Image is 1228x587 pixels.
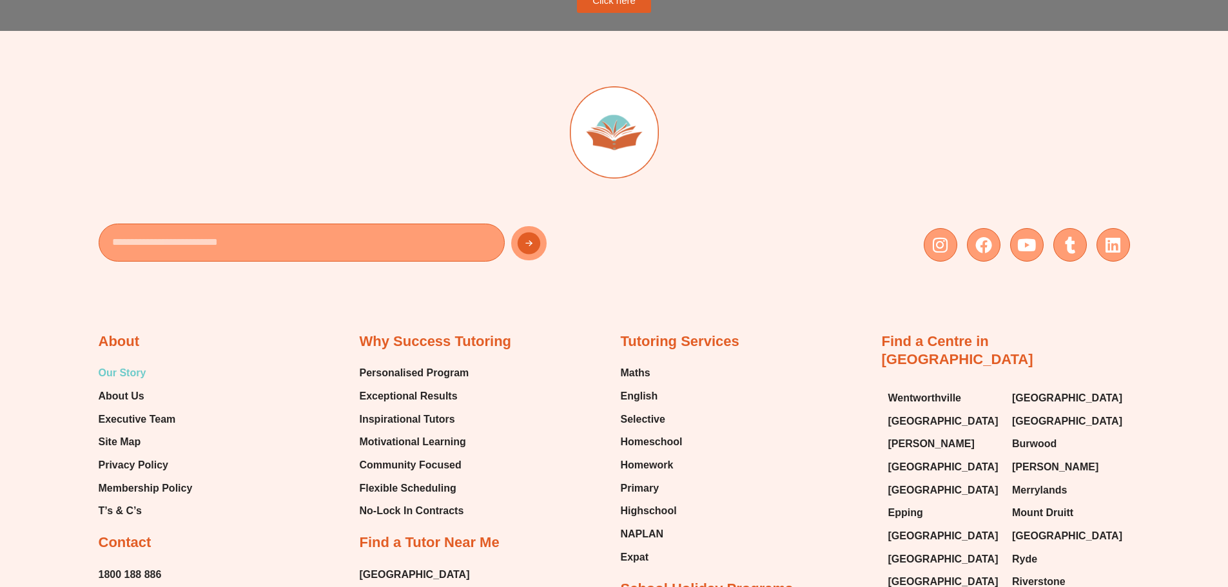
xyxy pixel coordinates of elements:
[1012,457,1124,477] a: [PERSON_NAME]
[621,410,683,429] a: Selective
[888,526,1000,546] a: [GEOGRAPHIC_DATA]
[99,432,193,452] a: Site Map
[99,565,162,584] a: 1800 188 886
[882,333,1033,368] a: Find a Centre in [GEOGRAPHIC_DATA]
[99,224,608,268] form: New Form
[888,550,999,569] span: [GEOGRAPHIC_DATA]
[621,501,683,521] a: Highschool
[888,550,1000,569] a: [GEOGRAPHIC_DATA]
[621,363,650,383] span: Maths
[888,412,1000,431] a: [GEOGRAPHIC_DATA]
[1012,526,1124,546] a: [GEOGRAPHIC_DATA]
[360,387,469,406] a: Exceptional Results
[360,501,464,521] span: No-Lock In Contracts
[888,481,999,500] span: [GEOGRAPHIC_DATA]
[1012,412,1122,431] span: [GEOGRAPHIC_DATA]
[621,387,658,406] span: English
[360,432,469,452] a: Motivational Learning
[360,456,469,475] a: Community Focused
[360,565,470,584] a: [GEOGRAPHIC_DATA]
[99,456,193,475] a: Privacy Policy
[360,534,500,552] h2: Find a Tutor Near Me
[621,432,683,452] a: Homeschool
[888,389,1000,408] a: Wentworthville
[621,456,683,475] a: Homework
[888,434,1000,454] a: [PERSON_NAME]
[99,534,151,552] h2: Contact
[888,526,999,546] span: [GEOGRAPHIC_DATA]
[99,387,144,406] span: About Us
[1012,481,1067,500] span: Merrylands
[1012,481,1124,500] a: Merrylands
[360,479,469,498] a: Flexible Scheduling
[360,479,456,498] span: Flexible Scheduling
[99,332,140,351] h2: About
[621,410,665,429] span: Selective
[621,501,677,521] span: Highschool
[1012,503,1124,523] a: Mount Druitt
[621,363,683,383] a: Maths
[99,410,193,429] a: Executive Team
[621,479,659,498] span: Primary
[621,332,739,351] h2: Tutoring Services
[621,548,683,567] a: Expat
[888,481,1000,500] a: [GEOGRAPHIC_DATA]
[1012,503,1073,523] span: Mount Druitt
[1012,389,1124,408] a: [GEOGRAPHIC_DATA]
[888,434,975,454] span: [PERSON_NAME]
[621,479,683,498] a: Primary
[99,501,142,521] span: T’s & C’s
[360,432,466,452] span: Motivational Learning
[99,363,146,383] span: Our Story
[99,479,193,498] a: Membership Policy
[888,412,999,431] span: [GEOGRAPHIC_DATA]
[888,503,1000,523] a: Epping
[621,387,683,406] a: English
[360,332,512,351] h2: Why Success Tutoring
[1013,441,1228,587] iframe: Chat Widget
[888,457,999,477] span: [GEOGRAPHIC_DATA]
[888,457,1000,477] a: [GEOGRAPHIC_DATA]
[360,501,469,521] a: No-Lock In Contracts
[888,389,962,408] span: Wentworthville
[1012,412,1124,431] a: [GEOGRAPHIC_DATA]
[99,456,169,475] span: Privacy Policy
[1012,526,1122,546] span: [GEOGRAPHIC_DATA]
[360,387,458,406] span: Exceptional Results
[360,410,455,429] span: Inspirational Tutors
[1012,389,1122,408] span: [GEOGRAPHIC_DATA]
[360,363,469,383] a: Personalised Program
[1012,457,1098,477] span: [PERSON_NAME]
[99,410,176,429] span: Executive Team
[621,524,683,544] a: NAPLAN
[621,524,664,544] span: NAPLAN
[1012,550,1037,569] span: Ryde
[99,363,193,383] a: Our Story
[99,432,141,452] span: Site Map
[1012,550,1124,569] a: Ryde
[99,387,193,406] a: About Us
[621,548,649,567] span: Expat
[99,501,193,521] a: T’s & C’s
[360,410,469,429] a: Inspirational Tutors
[360,456,462,475] span: Community Focused
[1012,434,1124,454] a: Burwood
[888,503,923,523] span: Epping
[621,456,674,475] span: Homework
[1012,434,1057,454] span: Burwood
